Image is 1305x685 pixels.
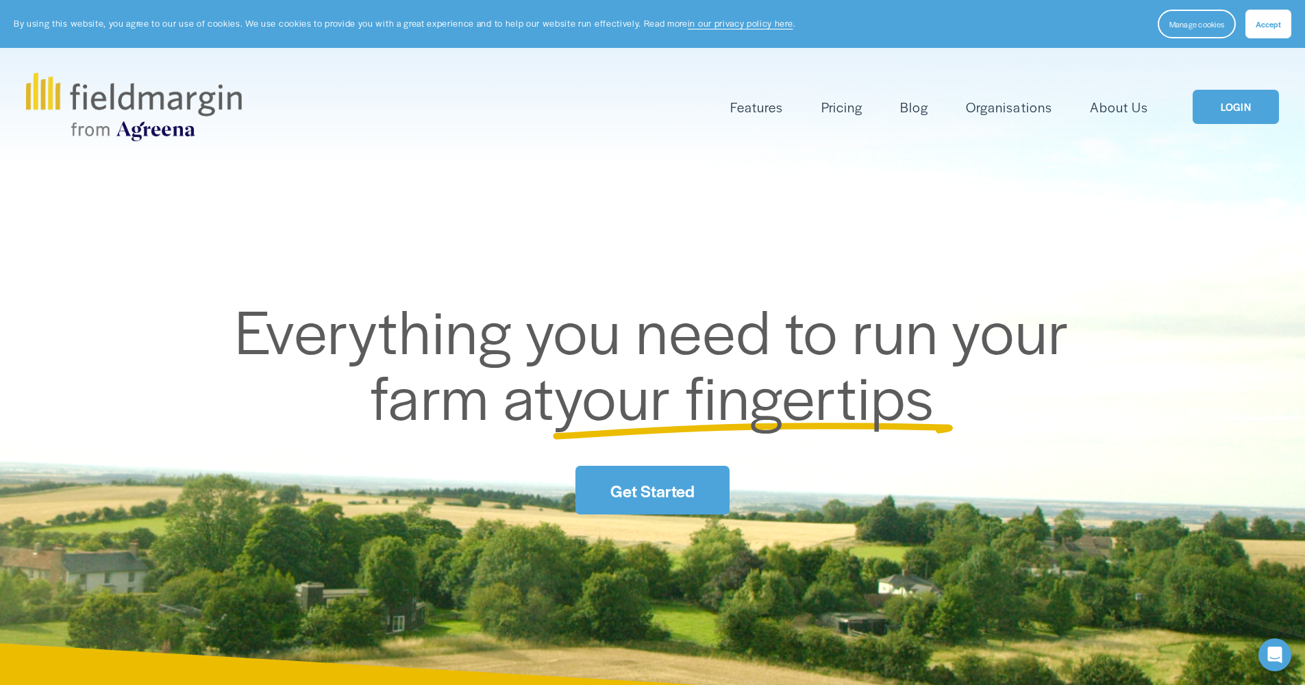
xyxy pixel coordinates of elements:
a: About Us [1090,96,1148,119]
a: Get Started [575,466,729,514]
a: folder dropdown [730,96,783,119]
button: Accept [1245,10,1291,38]
a: Blog [900,96,928,119]
span: Everything you need to run your farm at [235,286,1084,438]
img: fieldmargin.com [26,73,241,141]
a: LOGIN [1193,90,1279,125]
a: in our privacy policy here [688,17,793,29]
button: Manage cookies [1158,10,1236,38]
span: your fingertips [554,352,934,438]
span: Features [730,97,783,117]
a: Organisations [966,96,1052,119]
span: Manage cookies [1169,18,1224,29]
span: Accept [1256,18,1281,29]
p: By using this website, you agree to our use of cookies. We use cookies to provide you with a grea... [14,17,795,30]
a: Pricing [821,96,862,119]
div: Open Intercom Messenger [1258,638,1291,671]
